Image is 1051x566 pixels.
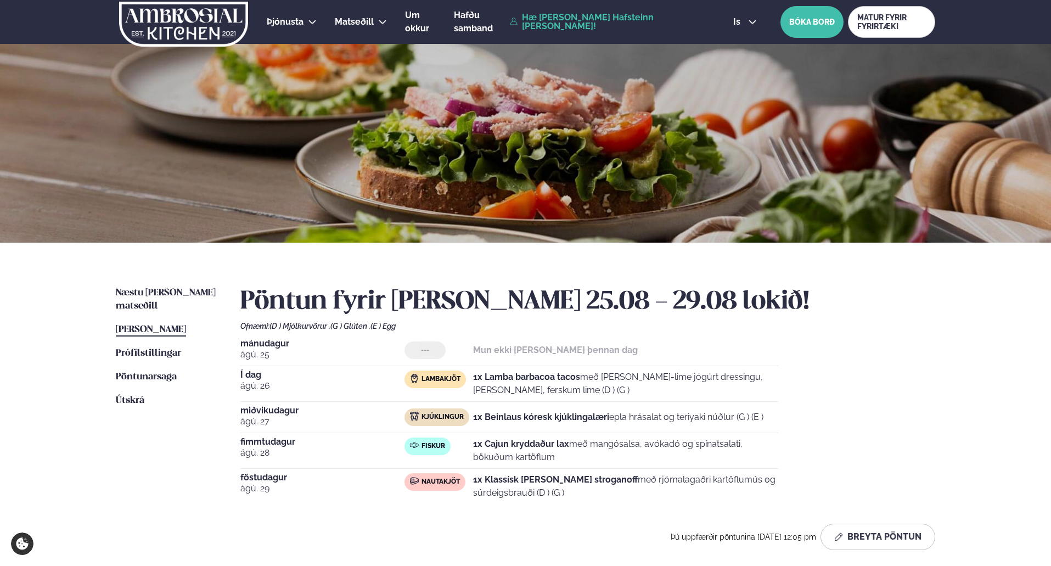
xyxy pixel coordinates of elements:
[240,322,935,330] div: Ofnæmi:
[116,288,216,311] span: Næstu [PERSON_NAME] matseðill
[240,348,404,361] span: ágú. 25
[473,372,580,382] strong: 1x Lamba barbacoa tacos
[454,10,493,33] span: Hafðu samband
[473,371,778,397] p: með [PERSON_NAME]-lime jógúrt dressingu, [PERSON_NAME], ferskum lime (D ) (G )
[405,10,429,33] span: Um okkur
[473,473,778,500] p: með rjómalagaðri kartöflumús og súrdeigsbrauði (D ) (G )
[421,478,460,486] span: Nautakjöt
[240,415,404,428] span: ágú. 27
[116,372,177,382] span: Pöntunarsaga
[240,482,404,495] span: ágú. 29
[116,396,144,405] span: Útskrá
[240,406,404,415] span: miðvikudagur
[454,9,504,35] a: Hafðu samband
[267,15,304,29] a: Þjónusta
[116,287,218,313] a: Næstu [PERSON_NAME] matseðill
[410,412,419,421] img: chicken.svg
[780,6,844,38] button: BÓKA BORÐ
[510,13,708,31] a: Hæ [PERSON_NAME] Hafsteinn [PERSON_NAME]!
[405,9,436,35] a: Um okkur
[473,412,609,422] strong: 1x Beinlaus kóresk kjúklingalæri
[421,413,464,422] span: Kjúklingur
[240,287,935,317] h2: Pöntun fyrir [PERSON_NAME] 25.08 - 29.08 lokið!
[118,2,249,47] img: logo
[733,18,744,26] span: is
[421,375,460,384] span: Lambakjöt
[11,533,33,555] a: Cookie settings
[240,371,404,379] span: Í dag
[330,322,370,330] span: (G ) Glúten ,
[116,347,181,360] a: Prófílstillingar
[370,322,396,330] span: (E ) Egg
[848,6,935,38] a: MATUR FYRIR FYRIRTÆKI
[473,438,778,464] p: með mangósalsa, avókadó og spínatsalati, bökuðum kartöflum
[335,16,374,27] span: Matseðill
[240,446,404,459] span: ágú. 28
[473,411,763,424] p: epla hrásalat og teriyaki núðlur (G ) (E )
[410,374,419,383] img: Lamb.svg
[267,16,304,27] span: Þjónusta
[240,379,404,393] span: ágú. 26
[421,442,445,451] span: Fiskur
[240,339,404,348] span: mánudagur
[116,394,144,407] a: Útskrá
[116,323,186,337] a: [PERSON_NAME]
[410,477,419,485] img: beef.svg
[116,371,177,384] a: Pöntunarsaga
[724,18,766,26] button: is
[335,15,374,29] a: Matseðill
[473,345,638,355] strong: Mun ekki [PERSON_NAME] þennan dag
[240,438,404,446] span: fimmtudagur
[671,533,816,541] span: Þú uppfærðir pöntunina [DATE] 12:05 pm
[473,474,638,485] strong: 1x Klassísk [PERSON_NAME] stroganoff
[116,325,186,334] span: [PERSON_NAME]
[410,441,419,450] img: fish.svg
[240,473,404,482] span: föstudagur
[473,439,569,449] strong: 1x Cajun kryddaður lax
[116,349,181,358] span: Prófílstillingar
[421,346,429,355] span: ---
[269,322,330,330] span: (D ) Mjólkurvörur ,
[820,524,935,550] button: Breyta Pöntun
